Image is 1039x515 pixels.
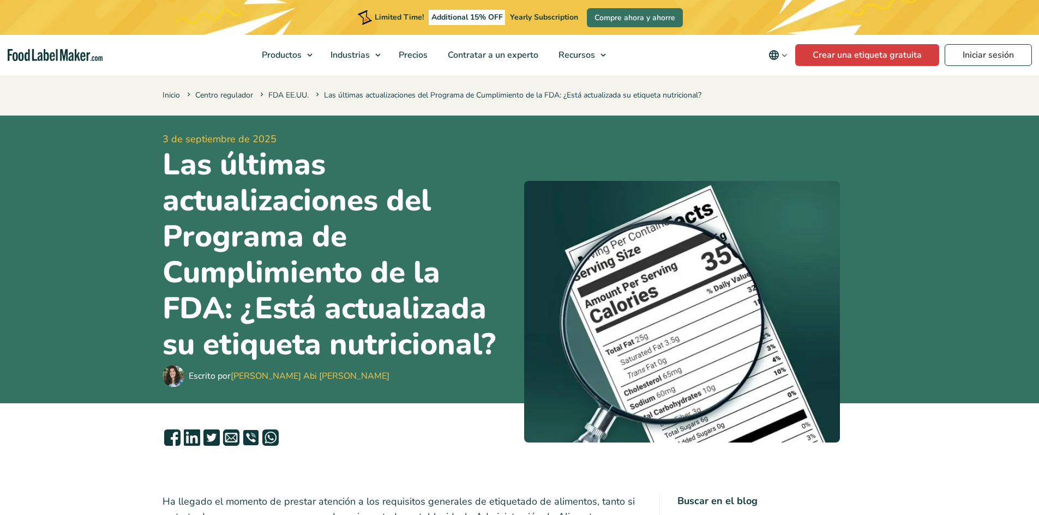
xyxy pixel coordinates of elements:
span: 3 de septiembre de 2025 [163,132,515,147]
a: Inicio [163,90,180,100]
a: Contratar a un experto [438,35,546,75]
span: Contratar a un experto [445,49,539,61]
a: [PERSON_NAME] Abi [PERSON_NAME] [231,370,389,382]
a: Iniciar sesión [945,44,1032,66]
h1: Las últimas actualizaciones del Programa de Cumplimiento de la FDA: ¿Está actualizada su etiqueta... [163,147,515,362]
a: Centro regulador [195,90,253,100]
a: Compre ahora y ahorre [587,8,683,27]
span: Precios [395,49,429,61]
div: Escrito por [189,369,389,383]
span: Limited Time! [375,12,424,22]
a: Productos [252,35,318,75]
a: Crear una etiqueta gratuita [795,44,939,66]
span: Yearly Subscription [510,12,578,22]
h4: Buscar en el blog [677,494,876,508]
span: Productos [259,49,303,61]
a: FDA EE.UU. [268,90,309,100]
img: Maria Abi Hanna - Etiquetadora de alimentos [163,365,184,387]
span: Las últimas actualizaciones del Programa de Cumplimiento de la FDA: ¿Está actualizada su etiqueta... [314,90,701,100]
a: Precios [389,35,435,75]
a: Food Label Maker homepage [8,49,103,62]
a: Recursos [549,35,611,75]
a: Industrias [321,35,386,75]
span: Recursos [555,49,596,61]
span: Industrias [327,49,371,61]
button: Change language [761,44,795,66]
span: Additional 15% OFF [429,10,506,25]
